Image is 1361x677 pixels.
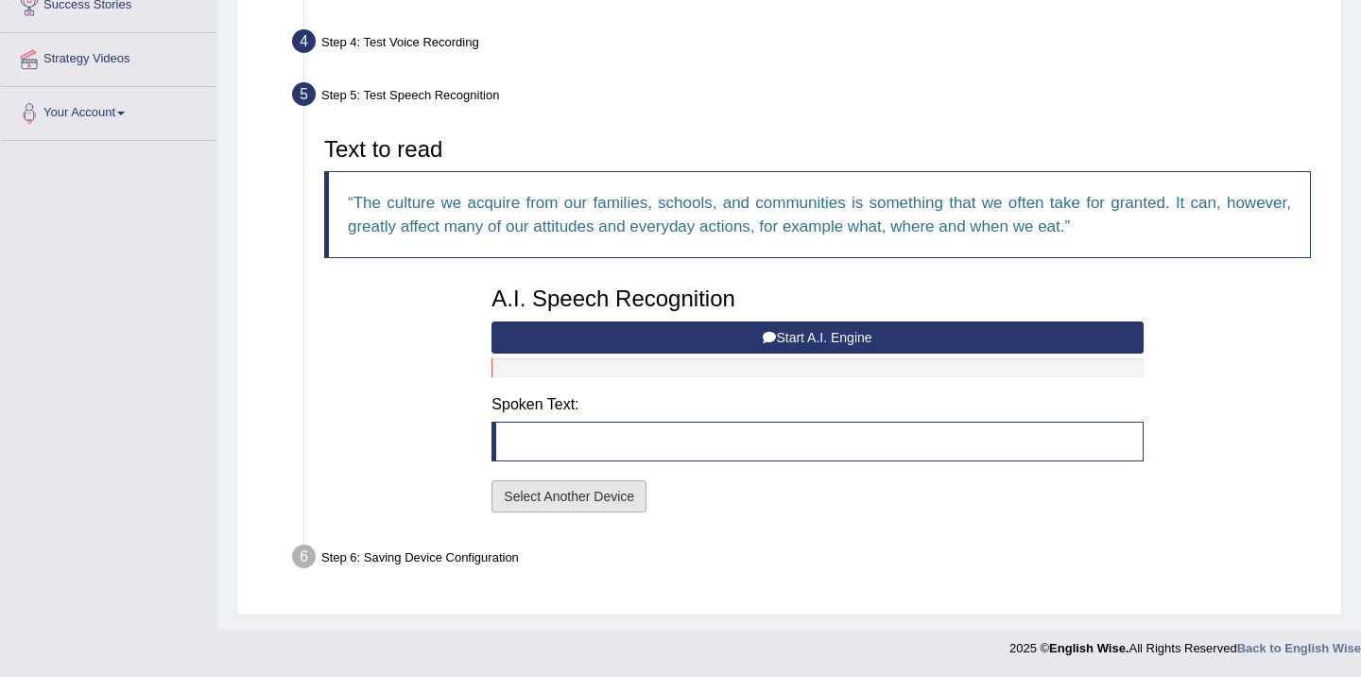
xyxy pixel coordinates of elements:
[491,396,1143,413] h4: Spoken Text:
[1,87,216,134] a: Your Account
[1009,630,1361,657] div: 2025 © All Rights Reserved
[491,321,1143,354] button: Start A.I. Engine
[1237,641,1361,655] a: Back to English Wise
[491,286,1143,311] h3: A.I. Speech Recognition
[284,539,1333,581] div: Step 6: Saving Device Configuration
[284,77,1333,118] div: Step 5: Test Speech Recognition
[1,33,216,80] a: Strategy Videos
[348,194,1291,235] q: The culture we acquire from our families, schools, and communities is something that we often tak...
[491,480,646,512] button: Select Another Device
[1049,641,1128,655] strong: English Wise.
[324,137,1311,162] h3: Text to read
[284,24,1333,65] div: Step 4: Test Voice Recording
